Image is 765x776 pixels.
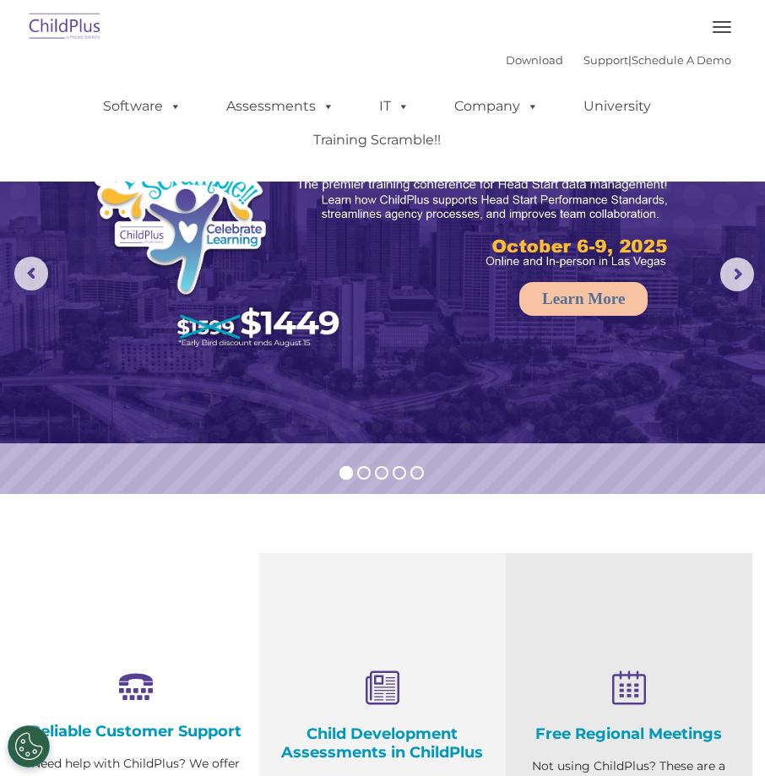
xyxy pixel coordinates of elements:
h4: Reliable Customer Support [25,722,247,741]
button: Cookies Settings [8,725,50,768]
a: Company [437,90,556,123]
a: Learn More [519,282,648,316]
h4: Free Regional Meetings [518,724,740,743]
a: Support [583,53,628,67]
a: Software [86,90,198,123]
img: ChildPlus by Procare Solutions [25,8,105,47]
a: Training Scramble!! [296,123,458,157]
a: University [567,90,668,123]
a: IT [362,90,426,123]
font: | [506,53,731,67]
a: Schedule A Demo [632,53,731,67]
h4: Child Development Assessments in ChildPlus [272,724,493,762]
a: Assessments [209,90,351,123]
a: Download [506,53,563,67]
